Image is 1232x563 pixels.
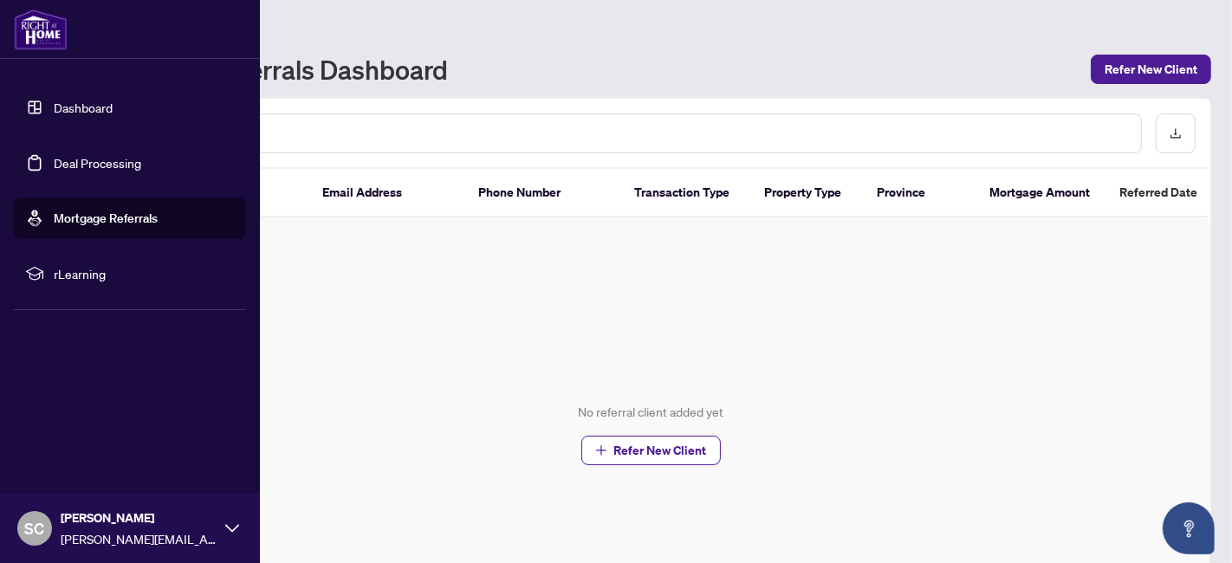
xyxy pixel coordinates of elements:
[54,100,113,115] a: Dashboard
[54,210,158,226] a: Mortgage Referrals
[14,9,68,50] img: logo
[1170,127,1182,139] span: download
[54,155,141,171] a: Deal Processing
[581,436,721,465] button: Refer New Client
[61,508,217,527] span: [PERSON_NAME]
[976,169,1106,217] th: Mortgage Amount
[61,529,217,548] span: [PERSON_NAME][EMAIL_ADDRESS][DOMAIN_NAME]
[620,169,750,217] th: Transaction Type
[54,264,234,283] span: rLearning
[595,444,607,456] span: plus
[1091,55,1211,84] button: Refer New Client
[464,169,620,217] th: Phone Number
[1119,183,1197,202] span: Referred Date
[308,169,464,217] th: Email Address
[750,169,863,217] th: Property Type
[1163,502,1215,554] button: Open asap
[1105,55,1197,83] span: Refer New Client
[578,403,723,422] div: No referral client added yet
[1156,113,1196,153] button: download
[90,55,448,83] h1: Mortgage Referrals Dashboard
[25,516,45,540] span: SC
[614,437,707,464] span: Refer New Client
[863,169,976,217] th: Province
